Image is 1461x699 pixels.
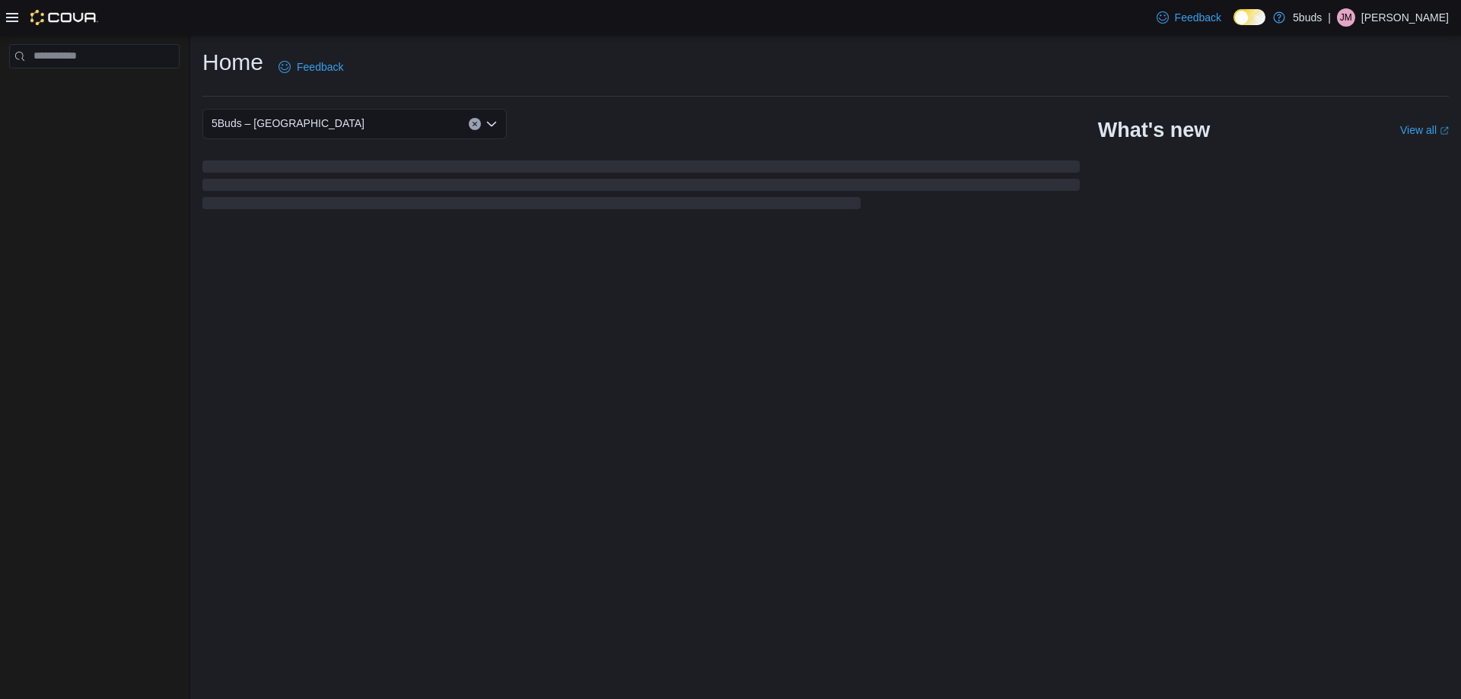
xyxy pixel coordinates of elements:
input: Dark Mode [1233,9,1265,25]
a: View allExternal link [1400,124,1449,136]
h2: What's new [1098,118,1210,142]
h1: Home [202,47,263,78]
span: Dark Mode [1233,25,1234,26]
button: Open list of options [485,118,498,130]
a: Feedback [272,52,349,82]
div: Julie Murdock [1337,8,1355,27]
a: Feedback [1151,2,1227,33]
span: 5Buds – [GEOGRAPHIC_DATA] [212,114,364,132]
img: Cova [30,10,98,25]
p: | [1328,8,1331,27]
span: Feedback [1175,10,1221,25]
p: 5buds [1293,8,1322,27]
p: [PERSON_NAME] [1361,8,1449,27]
span: Feedback [297,59,343,75]
svg: External link [1440,126,1449,135]
span: JM [1340,8,1352,27]
button: Clear input [469,118,481,130]
span: Loading [202,164,1080,212]
nav: Complex example [9,71,180,108]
